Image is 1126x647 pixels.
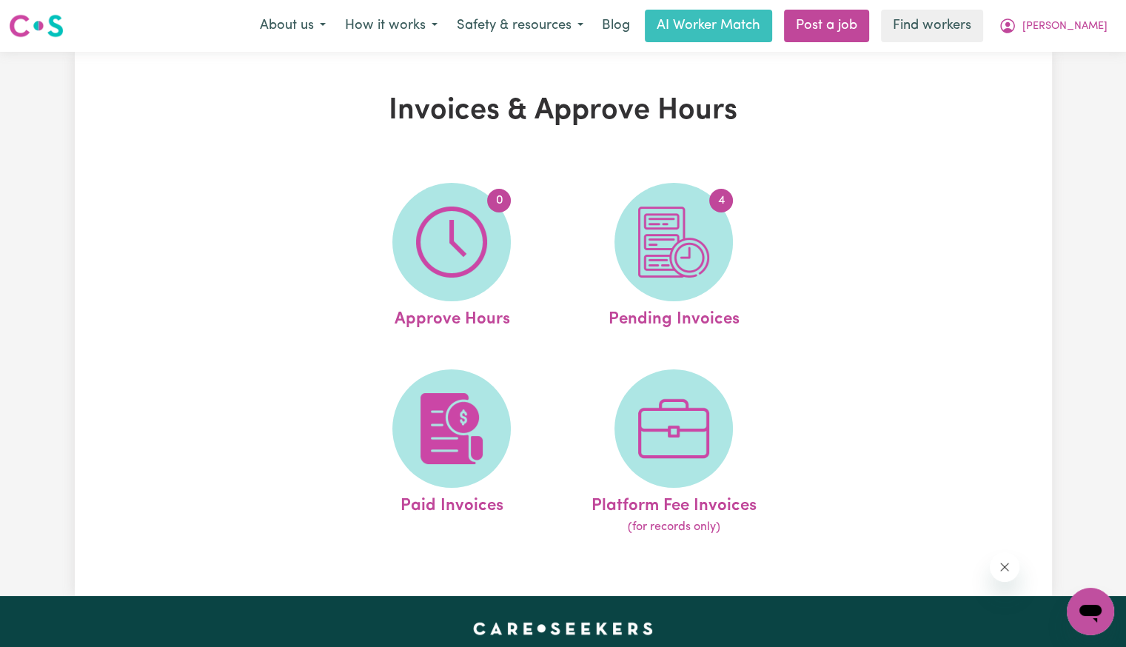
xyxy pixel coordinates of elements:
[473,623,653,634] a: Careseekers home page
[593,10,639,42] a: Blog
[9,9,64,43] a: Careseekers logo
[250,10,335,41] button: About us
[990,552,1019,582] iframe: Close message
[592,488,757,519] span: Platform Fee Invoices
[609,301,740,332] span: Pending Invoices
[567,369,780,537] a: Platform Fee Invoices(for records only)
[709,189,733,212] span: 4
[1067,588,1114,635] iframe: Button to launch messaging window
[881,10,983,42] a: Find workers
[989,10,1117,41] button: My Account
[447,10,593,41] button: Safety & resources
[567,183,780,332] a: Pending Invoices
[9,13,64,39] img: Careseekers logo
[345,183,558,332] a: Approve Hours
[394,301,509,332] span: Approve Hours
[335,10,447,41] button: How it works
[9,10,90,22] span: Need any help?
[628,518,720,536] span: (for records only)
[487,189,511,212] span: 0
[345,369,558,537] a: Paid Invoices
[1022,19,1107,35] span: [PERSON_NAME]
[784,10,869,42] a: Post a job
[247,93,880,129] h1: Invoices & Approve Hours
[401,488,503,519] span: Paid Invoices
[645,10,772,42] a: AI Worker Match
